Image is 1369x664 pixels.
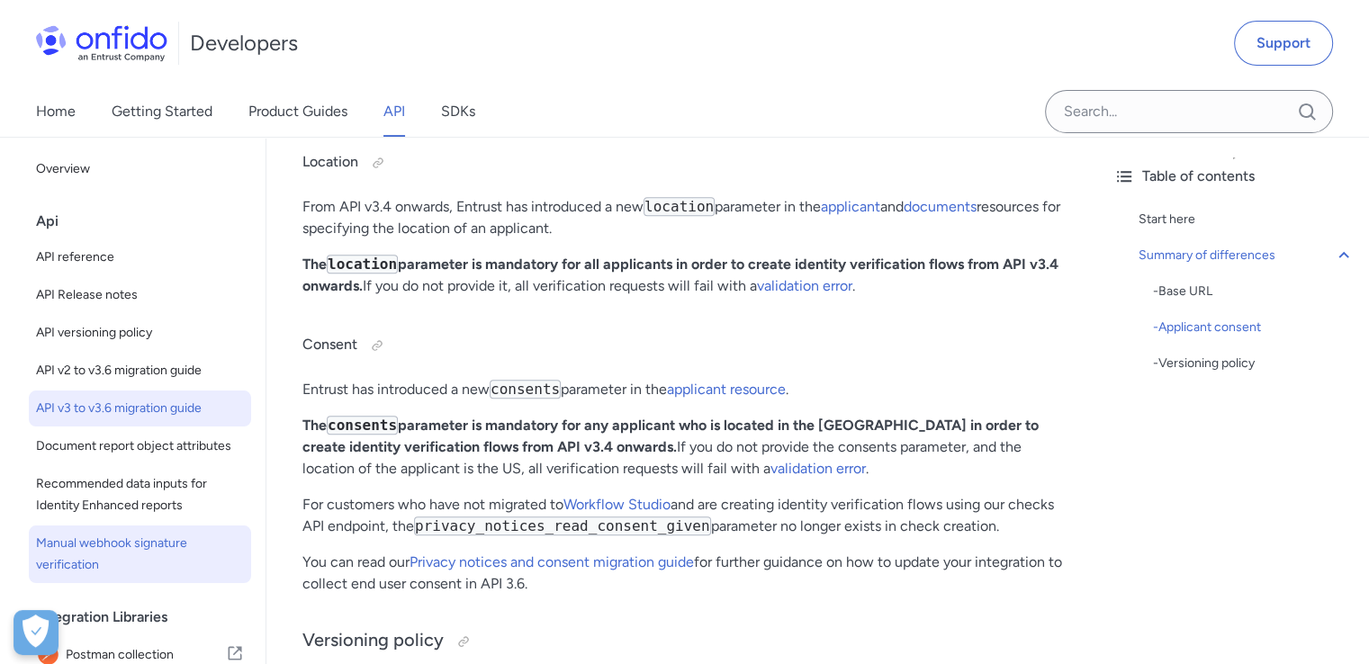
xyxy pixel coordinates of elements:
[1153,317,1355,338] div: - Applicant consent
[667,381,786,398] a: applicant resource
[302,627,1063,656] h3: Versioning policy
[327,416,398,435] code: consents
[14,610,59,655] button: Open Preferences
[248,86,347,137] a: Product Guides
[302,254,1063,297] p: If you do not provide it, all verification requests will fail with a .
[302,379,1063,400] p: Entrust has introduced a new parameter in the .
[14,610,59,655] div: Cookie Preferences
[1234,21,1333,66] a: Support
[29,466,251,524] a: Recommended data inputs for Identity Enhanced reports
[904,198,977,215] a: documents
[327,255,398,274] code: location
[302,415,1063,480] p: If you do not provide the consents parameter, and the location of the applicant is the US, all ve...
[29,525,251,583] a: Manual webhook signature verification
[302,552,1063,595] p: You can read our for further guidance on how to update your integration to collect end user conse...
[1113,166,1355,187] div: Table of contents
[1153,353,1355,374] a: -Versioning policy
[302,494,1063,537] p: For customers who have not migrated to and are creating identity verification flows using our che...
[302,196,1063,239] p: From API v3.4 onwards, Entrust has introduced a new parameter in the and resources for specifying...
[414,516,711,535] code: privacy_notices_read_consent_given
[36,435,244,457] span: Document report object attributes
[36,322,244,344] span: API versioning policy
[410,553,694,570] a: Privacy notices and consent migration guide
[490,380,561,399] code: consents
[757,277,852,294] a: validation error
[29,239,251,275] a: API reference
[302,148,1063,177] h4: Location
[1139,209,1355,230] a: Start here
[383,86,405,137] a: API
[29,151,251,187] a: Overview
[1045,90,1333,133] input: Onfido search input field
[29,353,251,389] a: API v2 to v3.6 migration guide
[36,247,244,268] span: API reference
[644,197,715,216] code: location
[36,25,167,61] img: Onfido Logo
[1153,317,1355,338] a: -Applicant consent
[36,473,244,516] span: Recommended data inputs for Identity Enhanced reports
[441,86,475,137] a: SDKs
[302,331,1063,360] h4: Consent
[29,390,251,426] a: API v3 to v3.6 migration guide
[563,496,671,513] a: Workflow Studio
[770,460,866,477] a: validation error
[36,203,258,239] div: Api
[29,277,251,313] a: API Release notes
[36,158,244,180] span: Overview
[1153,281,1355,302] div: - Base URL
[36,533,244,576] span: Manual webhook signature verification
[112,86,212,137] a: Getting Started
[1153,353,1355,374] div: - Versioning policy
[29,428,251,464] a: Document report object attributes
[29,315,251,351] a: API versioning policy
[36,398,244,419] span: API v3 to v3.6 migration guide
[36,284,244,306] span: API Release notes
[821,198,880,215] a: applicant
[1139,245,1355,266] a: Summary of differences
[190,29,298,58] h1: Developers
[302,256,1058,294] strong: The parameter is mandatory for all applicants in order to create identity verification flows from...
[36,360,244,381] span: API v2 to v3.6 migration guide
[36,599,258,635] div: Integration Libraries
[1153,281,1355,302] a: -Base URL
[36,86,76,137] a: Home
[302,417,1039,455] strong: The parameter is mandatory for any applicant who is located in the [GEOGRAPHIC_DATA] in order to ...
